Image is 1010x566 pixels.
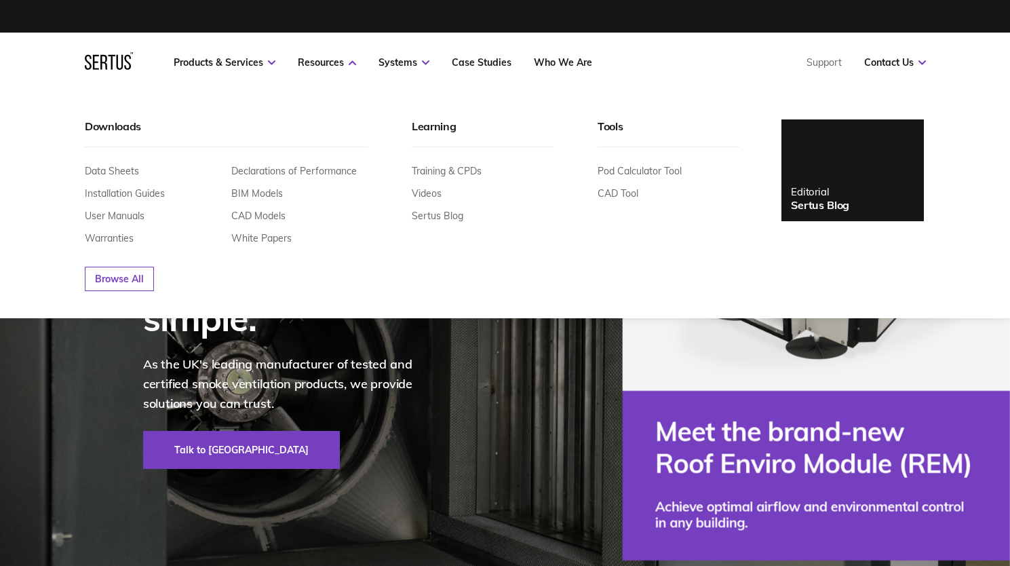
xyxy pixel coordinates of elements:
[412,119,553,147] div: Learning
[598,187,638,200] a: CAD Tool
[534,56,592,69] a: Who We Are
[143,355,442,413] p: As the UK's leading manufacturer of tested and certified smoke ventilation products, we provide s...
[412,165,482,177] a: Training & CPDs
[143,431,340,469] a: Talk to [GEOGRAPHIC_DATA]
[231,187,283,200] a: BIM Models
[781,119,924,221] a: EditorialSertus Blog
[791,185,849,198] div: Editorial
[298,56,356,69] a: Resources
[231,165,357,177] a: Declarations of Performance
[85,187,165,200] a: Installation Guides
[143,221,442,338] div: Smoke ventilation, made simple.
[598,165,682,177] a: Pod Calculator Tool
[231,232,292,244] a: White Papers
[791,198,849,212] div: Sertus Blog
[452,56,511,69] a: Case Studies
[85,232,134,244] a: Warranties
[807,56,842,69] a: Support
[598,119,739,147] div: Tools
[174,56,275,69] a: Products & Services
[412,187,442,200] a: Videos
[85,267,154,291] a: Browse All
[85,210,144,222] a: User Manuals
[231,210,286,222] a: CAD Models
[864,56,926,69] a: Contact Us
[85,119,368,147] div: Downloads
[378,56,429,69] a: Systems
[85,165,139,177] a: Data Sheets
[412,210,463,222] a: Sertus Blog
